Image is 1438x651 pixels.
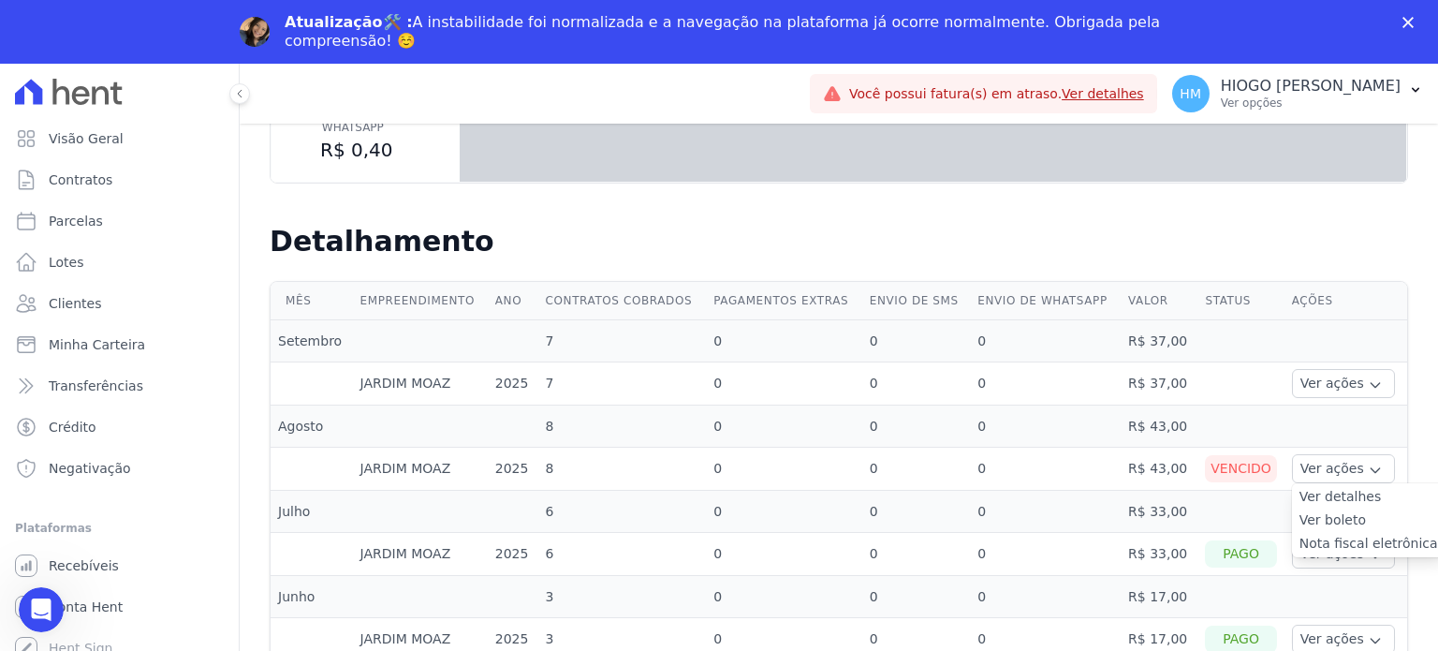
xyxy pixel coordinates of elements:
span: Clientes [49,294,101,313]
td: 0 [970,320,1121,362]
a: Crédito [7,408,231,446]
a: Ver boleto [1299,510,1438,530]
a: Conta Hent [7,588,231,626]
a: Transferências [7,367,231,405]
span: Recebíveis [49,556,119,575]
td: 0 [862,576,971,618]
th: Valor [1121,282,1197,320]
td: 0 [706,533,861,576]
a: Negativação [7,450,231,487]
span: Lotes [49,253,84,272]
a: Minha Carteira [7,326,231,363]
td: 6 [538,533,707,576]
td: Setembro [271,320,353,362]
td: JARDIM MOAZ [353,362,488,406]
td: Junho [271,576,353,618]
td: 0 [970,406,1121,448]
span: Visão Geral [49,129,124,148]
span: HM [1180,87,1201,100]
td: JARDIM MOAZ [353,448,488,491]
a: Ver detalhes [1299,487,1438,507]
th: Ações [1284,282,1407,320]
td: R$ 43,00 [1121,406,1197,448]
td: 0 [706,491,861,533]
div: A instabilidade foi normalizada e a navegação na plataforma já ocorre normalmente. Obrigada pela ... [285,13,1168,51]
button: Ver ações [1292,454,1395,483]
span: Minha Carteira [49,335,145,354]
td: 0 [970,491,1121,533]
span: Conta Hent [49,598,123,616]
td: Julho [271,491,353,533]
td: R$ 43,00 [1121,448,1197,491]
td: 0 [862,448,971,491]
p: HIOGO [PERSON_NAME] [1221,77,1401,96]
a: Ver detalhes [1062,86,1144,101]
a: Recebíveis [7,547,231,584]
td: 2025 [488,448,538,491]
a: Clientes [7,285,231,322]
td: 0 [970,533,1121,576]
td: 0 [862,491,971,533]
iframe: Intercom live chat [19,587,64,632]
th: Envio de SMS [862,282,971,320]
th: Mês [271,282,353,320]
span: Crédito [49,418,96,436]
th: Status [1197,282,1284,320]
td: 0 [970,362,1121,406]
span: Você possui fatura(s) em atraso. [849,84,1144,104]
td: R$ 37,00 [1121,362,1197,406]
td: JARDIM MOAZ [353,533,488,576]
td: R$ 17,00 [1121,576,1197,618]
td: 0 [706,362,861,406]
a: Parcelas [7,202,231,240]
div: Plataformas [15,517,224,540]
a: Contratos [7,161,231,199]
td: 8 [538,406,707,448]
td: 0 [970,448,1121,491]
td: 0 [706,406,861,448]
span: Negativação [49,459,131,478]
button: HM HIOGO [PERSON_NAME] Ver opções [1157,67,1438,120]
th: Empreendimento [353,282,488,320]
td: 6 [538,491,707,533]
div: Fechar [1402,17,1421,28]
td: 0 [862,533,971,576]
td: 0 [862,320,971,362]
th: Envio de Whatsapp [970,282,1121,320]
td: R$ 33,00 [1121,491,1197,533]
td: 2025 [488,533,538,576]
img: Profile image for Adriane [240,17,270,47]
td: 7 [538,320,707,362]
td: 3 [538,576,707,618]
p: Ver opções [1221,96,1401,111]
a: Lotes [7,244,231,281]
th: Contratos cobrados [538,282,707,320]
td: 8 [538,448,707,491]
td: 0 [970,576,1121,618]
th: Pagamentos extras [706,282,861,320]
button: Ver ações [1292,369,1395,398]
span: Transferências [49,377,143,395]
td: 0 [706,320,861,362]
td: 0 [862,362,971,406]
td: 0 [862,406,971,448]
a: Visão Geral [7,120,231,157]
td: Agosto [271,406,353,448]
span: Contratos [49,170,112,189]
td: 0 [706,576,861,618]
span: Parcelas [49,212,103,230]
dd: R$ 0,40 [290,137,441,163]
td: 0 [706,448,861,491]
a: Nota fiscal eletrônica [1299,534,1438,554]
th: Ano [488,282,538,320]
td: R$ 33,00 [1121,533,1197,576]
div: Vencido [1205,455,1276,482]
h2: Detalhamento [270,225,1408,259]
div: Pago [1205,540,1276,568]
b: Atualização🛠️ : [285,13,413,31]
td: R$ 37,00 [1121,320,1197,362]
td: 7 [538,362,707,406]
td: 2025 [488,362,538,406]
